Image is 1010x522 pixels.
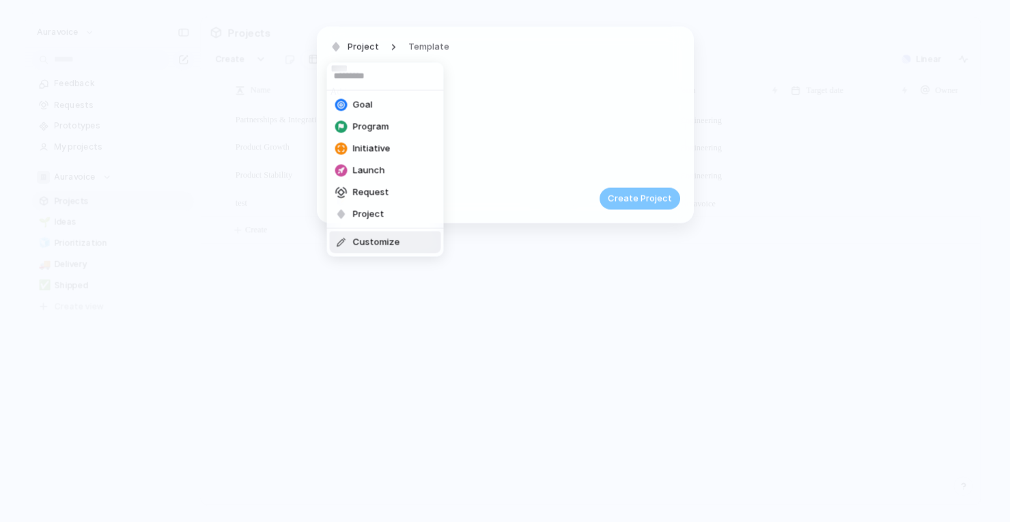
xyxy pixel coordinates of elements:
[353,186,389,200] span: Request
[353,120,389,134] span: Program
[353,164,385,178] span: Launch
[353,98,373,112] span: Goal
[353,236,400,249] span: Customize
[353,142,391,156] span: Initiative
[353,208,384,221] span: Project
